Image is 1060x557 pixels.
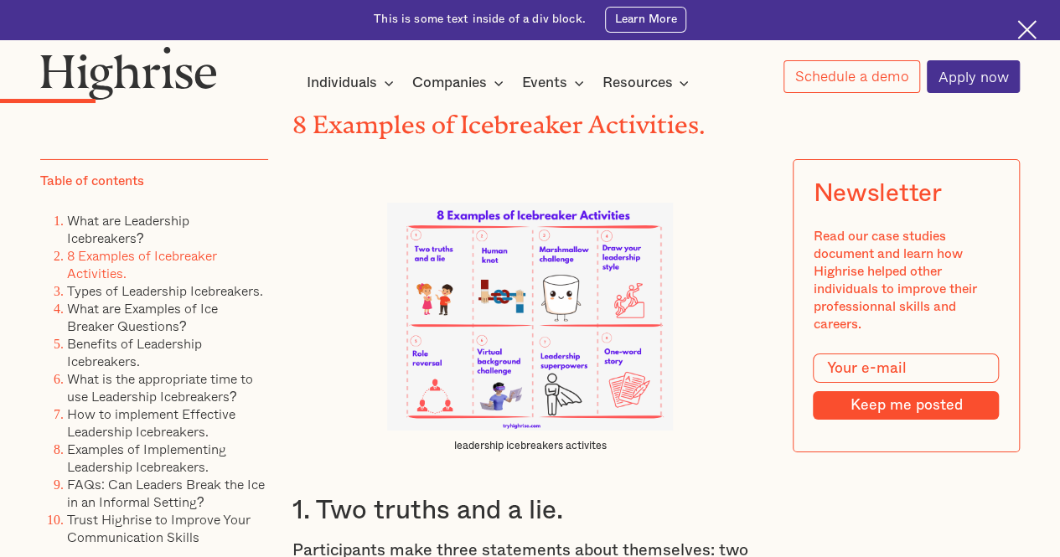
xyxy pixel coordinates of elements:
div: Events [522,73,567,93]
a: Types of Leadership Icebreakers. [67,281,263,301]
a: Apply now [927,60,1020,93]
input: Keep me posted [813,391,999,419]
a: FAQs: Can Leaders Break the Ice in an Informal Setting? [67,474,265,512]
a: Trust Highrise to Improve Your Communication Skills [67,509,251,547]
div: Companies [412,73,509,93]
div: Individuals [307,73,399,93]
div: Individuals [307,73,377,93]
div: Resources [602,73,672,93]
div: Companies [412,73,487,93]
a: Examples of Implementing Leadership Icebreakers. [67,439,226,477]
div: This is some text inside of a div block. [374,12,586,28]
a: What is the appropriate time to use Leadership Icebreakers? [67,369,253,406]
h2: 8 Examples of Icebreaker Activities. [292,105,768,133]
a: How to implement Effective Leadership Icebreakers. [67,404,235,441]
h3: 1. Two truths and a lie. [292,494,768,527]
img: leadership icebreakers activites [387,203,673,431]
img: Highrise logo [40,46,217,100]
img: Cross icon [1017,20,1037,39]
div: Read our case studies document and learn how Highrise helped other individuals to improve their p... [813,228,999,333]
a: What are Examples of Ice Breaker Questions? [67,298,218,336]
a: Learn More [605,7,686,33]
form: Modal Form [813,353,999,420]
a: Schedule a demo [783,60,920,93]
a: What are Leadership Icebreakers? [67,210,189,248]
div: Events [522,73,589,93]
div: Newsletter [813,179,941,208]
a: Benefits of Leadership Icebreakers. [67,333,202,371]
input: Your e-mail [813,353,999,384]
div: Resources [602,73,694,93]
figcaption: leadership icebreakers activites [387,439,673,453]
a: 8 Examples of Icebreaker Activities. [67,245,217,283]
div: Table of contents [40,173,144,190]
